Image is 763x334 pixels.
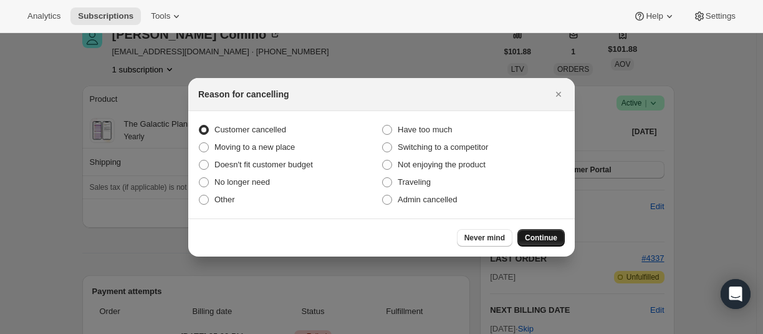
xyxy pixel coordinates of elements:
[517,229,565,247] button: Continue
[706,11,736,21] span: Settings
[214,195,235,204] span: Other
[398,125,452,134] span: Have too much
[27,11,60,21] span: Analytics
[686,7,743,25] button: Settings
[721,279,751,309] div: Open Intercom Messenger
[646,11,663,21] span: Help
[550,86,567,103] button: Close
[398,195,457,204] span: Admin cancelled
[464,233,505,243] span: Never mind
[198,88,289,101] h2: Reason for cancelling
[525,233,557,243] span: Continue
[214,177,270,187] span: No longer need
[70,7,141,25] button: Subscriptions
[143,7,190,25] button: Tools
[626,7,683,25] button: Help
[78,11,133,21] span: Subscriptions
[457,229,512,247] button: Never mind
[214,125,286,134] span: Customer cancelled
[151,11,170,21] span: Tools
[214,160,313,169] span: Doesn't fit customer budget
[20,7,68,25] button: Analytics
[398,142,488,152] span: Switching to a competitor
[214,142,295,152] span: Moving to a new place
[398,177,431,187] span: Traveling
[398,160,486,169] span: Not enjoying the product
